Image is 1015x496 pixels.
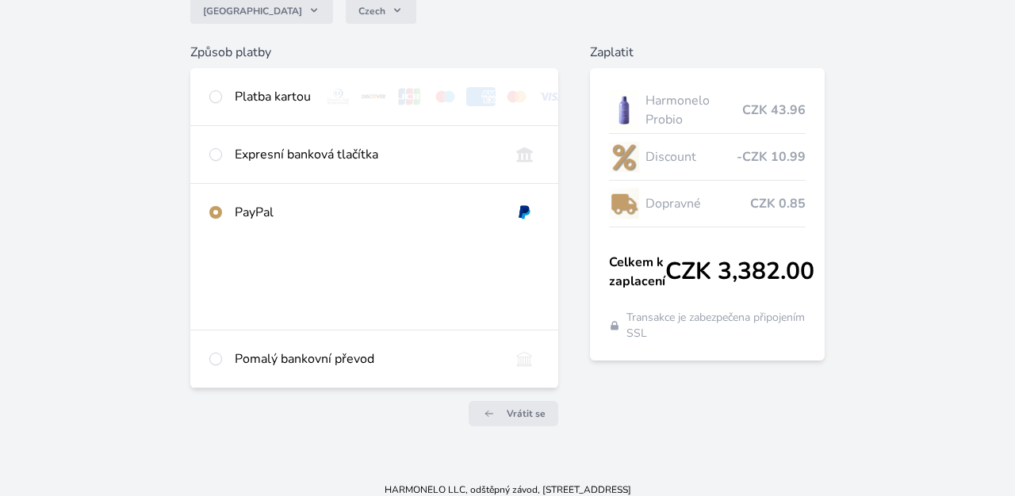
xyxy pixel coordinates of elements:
img: delivery-lo.png [609,184,639,223]
img: paypal.svg [510,203,539,222]
div: Platba kartou [235,87,311,106]
span: Celkem k zaplacení [609,253,665,291]
img: discount-lo.png [609,137,639,177]
img: diners.svg [324,87,353,106]
img: mc.svg [502,87,531,106]
span: [GEOGRAPHIC_DATA] [203,5,302,17]
div: Pomalý bankovní převod [235,349,497,368]
span: -CZK 10.99 [737,147,806,166]
span: Vrátit se [507,407,546,420]
img: bankTransfer_IBAN.svg [510,349,539,368]
span: CZK 3,382.00 [665,258,814,286]
img: jcb.svg [395,87,424,106]
span: Czech [358,5,385,17]
span: Transakce je zabezpečena připojením SSL [626,310,806,341]
img: amex.svg [466,87,496,106]
h6: Zaplatit [590,43,825,62]
span: Harmonelo Probio [645,91,742,129]
span: Discount [645,147,737,166]
span: CZK 0.85 [750,194,806,213]
img: maestro.svg [431,87,460,106]
iframe: PayPal-paypal [209,260,539,298]
span: CZK 43.96 [742,101,806,120]
img: visa.svg [538,87,567,106]
span: Dopravné [645,194,750,213]
div: Expresní banková tlačítka [235,145,497,164]
img: onlineBanking_CZ.svg [510,145,539,164]
img: discover.svg [359,87,389,106]
a: Vrátit se [469,401,558,426]
img: CLEAN_PROBIO_se_stinem_x-lo.jpg [609,90,639,130]
div: PayPal [235,203,497,222]
h6: Způsob platby [190,43,558,62]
